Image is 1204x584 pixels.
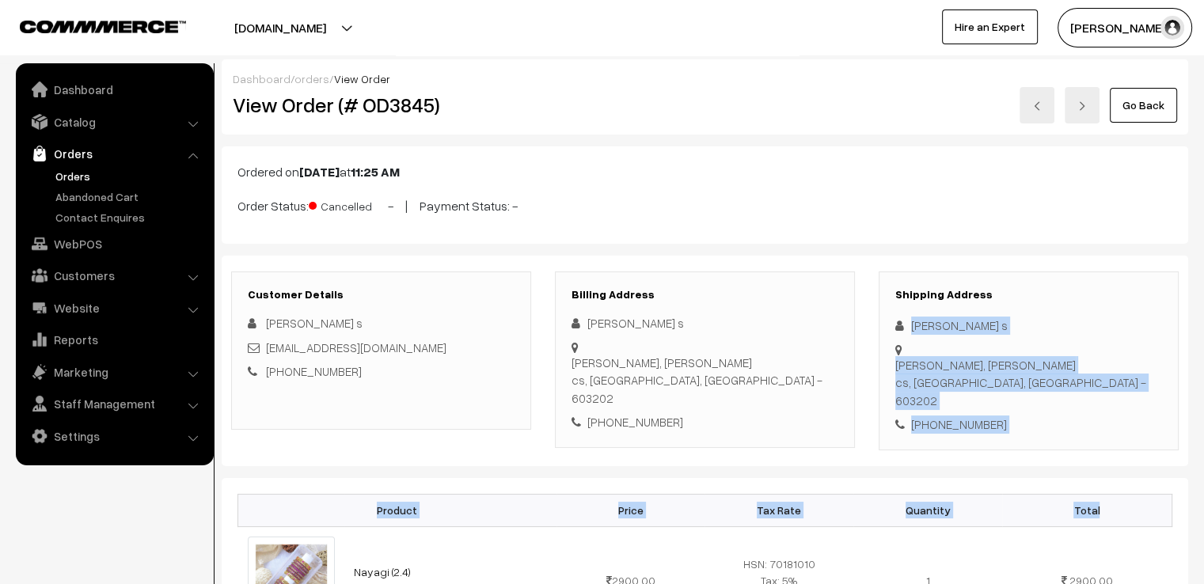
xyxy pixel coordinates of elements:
[20,21,186,32] img: COMMMERCE
[20,229,208,258] a: WebPOS
[238,494,556,526] th: Product
[572,354,838,408] div: [PERSON_NAME], [PERSON_NAME] cs, [GEOGRAPHIC_DATA], [GEOGRAPHIC_DATA] - 603202
[237,162,1172,181] p: Ordered on at
[266,340,446,355] a: [EMAIL_ADDRESS][DOMAIN_NAME]
[20,108,208,136] a: Catalog
[895,415,1162,434] div: [PHONE_NUMBER]
[895,288,1162,301] h3: Shipping Address
[233,93,532,117] h2: View Order (# OD3845)
[20,294,208,322] a: Website
[266,364,362,378] a: [PHONE_NUMBER]
[51,188,208,205] a: Abandoned Cart
[1110,88,1177,123] a: Go Back
[237,194,1172,215] p: Order Status: - | Payment Status: -
[20,139,208,168] a: Orders
[51,209,208,226] a: Contact Enquires
[20,422,208,450] a: Settings
[705,494,853,526] th: Tax Rate
[20,389,208,418] a: Staff Management
[572,288,838,301] h3: Billing Address
[309,194,388,214] span: Cancelled
[266,316,363,330] span: [PERSON_NAME] s
[1002,494,1172,526] th: Total
[20,325,208,354] a: Reports
[895,356,1162,410] div: [PERSON_NAME], [PERSON_NAME] cs, [GEOGRAPHIC_DATA], [GEOGRAPHIC_DATA] - 603202
[51,168,208,184] a: Orders
[294,72,329,85] a: orders
[572,314,838,332] div: [PERSON_NAME] s
[853,494,1002,526] th: Quantity
[233,70,1177,87] div: / /
[233,72,291,85] a: Dashboard
[351,164,400,180] b: 11:25 AM
[556,494,705,526] th: Price
[1058,8,1192,47] button: [PERSON_NAME]
[942,9,1038,44] a: Hire an Expert
[572,413,838,431] div: [PHONE_NUMBER]
[1077,101,1087,111] img: right-arrow.png
[334,72,390,85] span: View Order
[20,16,158,35] a: COMMMERCE
[20,261,208,290] a: Customers
[20,358,208,386] a: Marketing
[1032,101,1042,111] img: left-arrow.png
[354,565,411,578] a: Nayagi (2.4)
[895,317,1162,335] div: [PERSON_NAME] s
[299,164,340,180] b: [DATE]
[20,75,208,104] a: Dashboard
[248,288,515,301] h3: Customer Details
[1160,16,1184,40] img: user
[179,8,382,47] button: [DOMAIN_NAME]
